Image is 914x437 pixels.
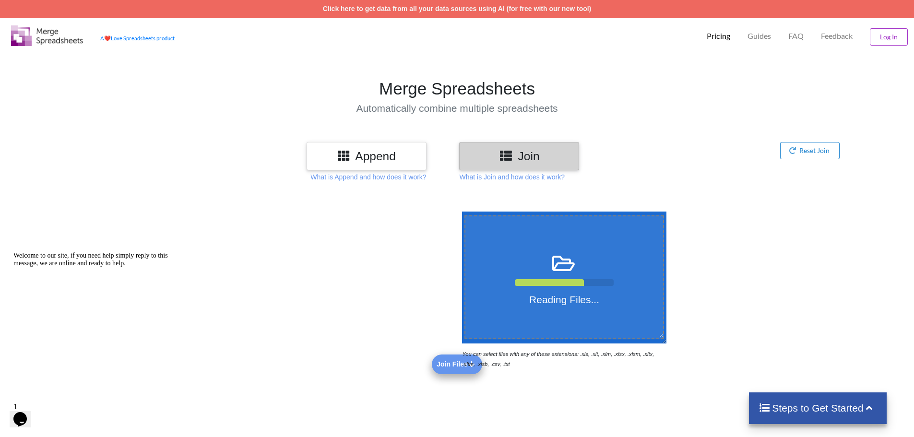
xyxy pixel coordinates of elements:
iframe: chat widget [10,399,40,427]
h3: Append [314,149,419,163]
h4: Reading Files... [465,294,664,306]
img: Logo.png [11,25,83,46]
h4: Steps to Get Started [759,402,877,414]
a: AheartLove Spreadsheets product [100,35,175,41]
p: Pricing [707,31,730,41]
span: Welcome to our site, if you need help simply reply to this message, we are online and ready to help. [4,4,158,19]
i: You can select files with any of these extensions: .xls, .xlt, .xlm, .xlsx, .xlsm, .xltx, .xltm, ... [462,351,654,367]
h3: Join [466,149,572,163]
span: heart [104,35,111,41]
span: Feedback [821,32,853,40]
p: FAQ [788,31,804,41]
div: Welcome to our site, if you need help simply reply to this message, we are online and ready to help. [4,4,177,19]
p: What is Append and how does it work? [310,172,426,182]
p: Guides [748,31,771,41]
p: What is Join and how does it work? [459,172,564,182]
button: Reset Join [780,142,840,159]
iframe: chat widget [10,248,182,394]
a: Click here to get data from all your data sources using AI (for free with our new tool) [323,5,592,12]
button: Log In [870,28,908,46]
